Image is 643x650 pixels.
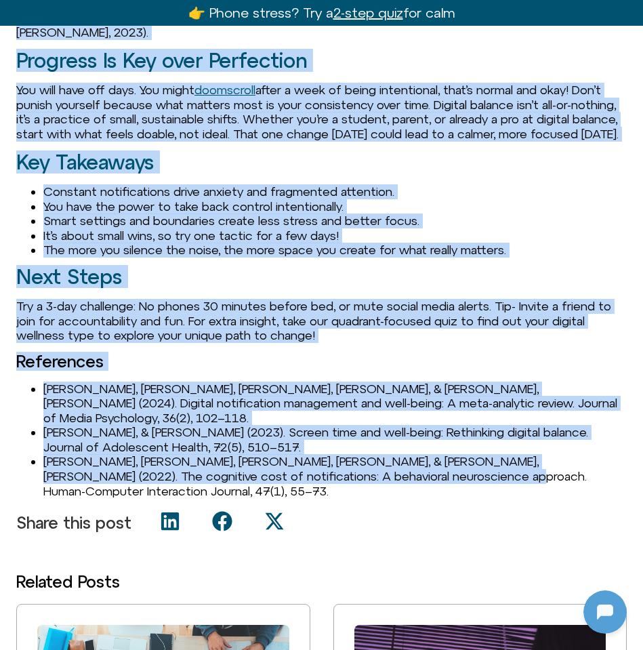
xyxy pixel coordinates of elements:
[43,184,627,199] li: Constant notifications drive anxiety and fragmented attention.
[16,299,627,343] p: Try a 3-day challenge: No phones 30 minutes before bed, or mute social media alerts. Tip- Invite ...
[43,199,627,214] li: You have the power to take back control intentionally.
[145,506,197,536] div: Share on linkedin
[43,228,627,243] li: It’s about small wins, so try one tactic for a few days!
[16,352,627,370] h3: References
[250,99,257,115] p: 3
[3,389,22,408] img: N5FCcHC.png
[3,62,22,81] img: N5FCcHC.png
[333,5,403,20] u: 2-step quiz
[236,6,260,29] svg: Close Chatbot Button
[16,49,627,72] h2: Progress Is Key over Perfection
[3,317,22,336] img: N5FCcHC.png
[3,174,22,192] img: N5FCcHC.png
[43,382,627,426] li: [PERSON_NAME], [PERSON_NAME], [PERSON_NAME], [PERSON_NAME], & [PERSON_NAME], [PERSON_NAME] (2024)...
[16,83,627,141] p: You will have off days. You might after a week of being intentional, that’s normal and okay! Don’...
[39,354,242,403] p: I noticed you stepped away — take your time. I’m here when you’re ready to continue.
[12,7,34,28] img: N5FCcHC.png
[16,266,627,288] h2: Next Steps
[194,83,255,97] a: doomscroll
[16,514,131,531] p: Share this post
[16,151,627,174] h2: Key Takeaways
[197,506,249,536] div: Share on facebook
[43,425,627,454] li: [PERSON_NAME], & [PERSON_NAME] (2023). Screen time and well-being: Rethinking digital balance. Jo...
[249,506,302,536] div: Share on x-twitter
[188,5,455,20] a: 👉 Phone stress? Try a2-step quizfor calm
[43,214,627,228] li: Smart settings and boundaries create less stress and better focus.
[16,573,627,590] h3: Related Posts
[3,3,268,32] button: Expand Header Button
[43,243,627,258] li: The more you silence the noise, the more space you create for what really matters.
[43,454,627,498] li: [PERSON_NAME], [PERSON_NAME], [PERSON_NAME], [PERSON_NAME], & [PERSON_NAME], [PERSON_NAME] (2022)...
[40,9,208,26] h2: [DOMAIN_NAME]
[39,138,242,187] p: 3 — Thanks for sharing. What would a clear sign that this worked look like for you? (a brief sign...
[232,432,253,454] svg: Voice Input Button
[54,210,257,243] p: when I wake up [DATE] I dont grab my phone
[39,11,242,76] p: Makes sense — you chose: "as soon as waking up if I stand up to stretch instead of grabbing my ph...
[583,590,627,634] iframe: Botpress
[213,6,236,29] svg: Restart Conversation Button
[23,436,210,450] textarea: Message Input
[39,266,242,331] p: Nice — your reminder is: "When I wake up [DATE] I don't grab my phone." Want to try it once and t...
